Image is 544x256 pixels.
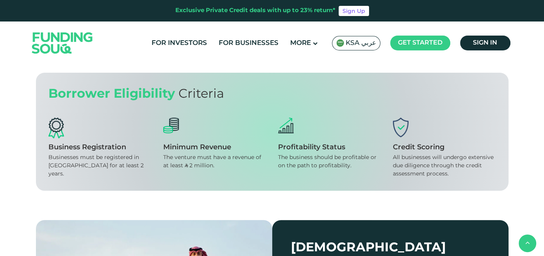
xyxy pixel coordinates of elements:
[278,154,381,170] div: The business should be profitable or on the path to profitability.
[48,88,175,100] span: Borrower Eligibility
[460,36,510,50] a: Sign in
[178,88,224,100] span: Criteria
[217,37,280,50] a: For Businesses
[163,118,179,133] img: Minimum Revenue
[393,118,408,137] img: Credit Scoring
[278,118,294,133] img: Profitability status
[339,6,369,16] a: Sign Up
[48,143,152,152] div: Business Registration
[290,40,311,47] span: More
[24,23,101,63] img: Logo
[163,143,266,152] div: Minimum Revenue
[346,39,376,48] span: KSA عربي
[48,154,152,178] div: Businesses must be registered in [GEOGRAPHIC_DATA] for at least 2 years.
[336,39,344,47] img: SA Flag
[278,143,381,152] div: Profitability Status
[398,40,442,46] span: Get started
[393,143,496,152] div: Credit Scoring
[519,235,536,252] button: back
[48,118,64,138] img: Business Registration
[473,40,497,46] span: Sign in
[150,37,209,50] a: For Investors
[175,6,335,15] div: Exclusive Private Credit deals with up to 23% return*
[393,154,496,178] div: All businesses will undergo extensive due diligence through the credit assessment process.
[163,154,266,170] div: The venture must have a revenue of at least ʢ 2 million.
